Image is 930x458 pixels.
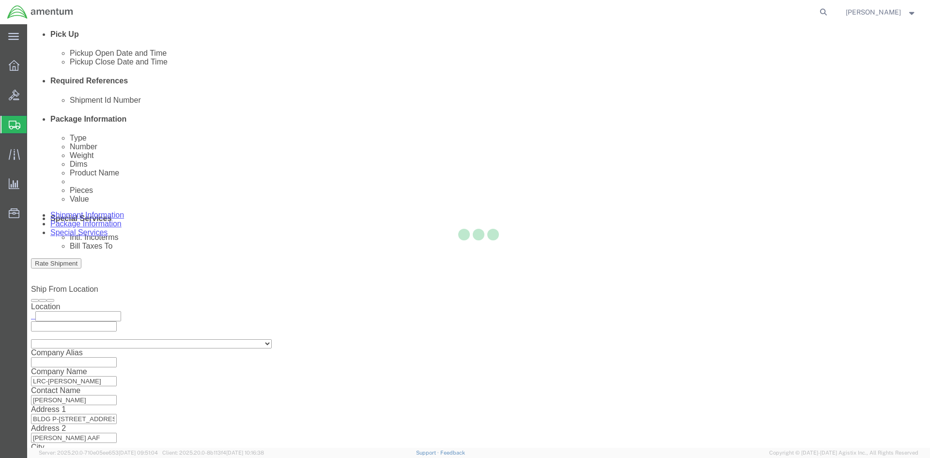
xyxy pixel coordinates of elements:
[440,450,465,456] a: Feedback
[845,6,917,18] button: [PERSON_NAME]
[119,450,158,456] span: [DATE] 09:51:04
[846,7,901,17] span: Samantha Gibbons
[416,450,440,456] a: Support
[162,450,264,456] span: Client: 2025.20.0-8b113f4
[39,450,158,456] span: Server: 2025.20.0-710e05ee653
[769,449,918,457] span: Copyright © [DATE]-[DATE] Agistix Inc., All Rights Reserved
[7,5,74,19] img: logo
[226,450,264,456] span: [DATE] 10:16:38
